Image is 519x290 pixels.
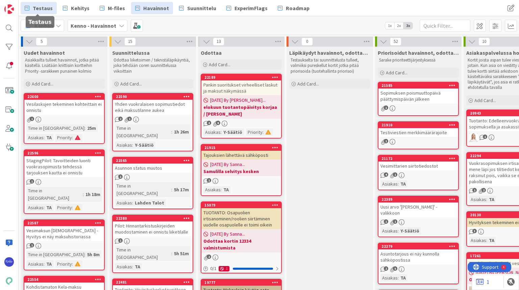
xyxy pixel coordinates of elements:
div: Time in [GEOGRAPHIC_DATA] [115,182,171,197]
img: RS [4,257,14,267]
div: 21910 [378,122,458,128]
div: 19777 [204,280,281,285]
div: TA [487,237,496,244]
span: Add Card... [386,70,407,76]
div: 22279Asuntotarjous ei näy kunnolla sähköpostissa [378,243,458,264]
a: 22590Yhden vuokralaisen sopimustiedot eikä maksutilanne aukeaTime in [GEOGRAPHIC_DATA]:1h 26mAsia... [112,93,193,151]
div: Asiakas [26,260,44,268]
div: Testiviestien merkkimäärärajoite [378,128,458,137]
div: Asuntotarjous ei näy kunnolla sähköpostissa [378,249,458,264]
div: 15079 [201,202,281,208]
div: Asiakas [26,204,44,211]
div: 25m [85,124,98,132]
span: : [132,263,133,270]
div: 15079 [204,203,281,208]
div: Sopimuksen poismuuttopäivä päättymispäivän jälkeen [378,89,458,103]
span: 13 [213,38,224,46]
span: : [263,128,264,136]
div: Priority [246,128,263,136]
a: 21585Sopimuksen poismuuttopäivä päättymispäivän jälkeen [378,82,459,116]
span: : [84,124,85,132]
div: 21910 [381,123,458,127]
span: 1 [384,139,388,143]
span: : [221,186,222,193]
span: Suunnittelussa [112,49,150,56]
span: 5 [393,266,397,271]
div: Time in [GEOGRAPHIC_DATA] [115,124,171,139]
span: 0 [301,38,313,46]
span: : [44,134,45,141]
span: : [171,186,172,193]
a: Roadmap [274,2,314,14]
div: 22481 [113,279,193,285]
div: 1h 18m [84,191,102,198]
span: : [83,191,84,198]
span: 1 [393,172,397,177]
div: 21915 [204,145,281,150]
span: Odottaa [201,49,222,56]
div: 21172 [378,155,458,162]
span: 1 [118,238,123,243]
div: Y-Säätiö [222,128,244,136]
span: 10 [478,38,490,46]
a: 1 [476,278,489,286]
div: 22600 [24,94,104,100]
div: 22600 [27,94,104,99]
div: Y-Säätiö [133,141,155,149]
span: 52 [390,38,401,46]
div: 21585Sopimuksen poismuuttopäivä päättymispäivän jälkeen [378,82,458,103]
div: 5h 17m [172,186,191,193]
div: 22590Yhden vuokralaisen sopimustiedot eikä maksutilanne aukea [113,94,193,115]
span: Add Card... [120,81,142,87]
img: SL [469,133,478,142]
span: Läpikäydyt havainnot, odottaa priorisointia [289,49,370,56]
span: : [398,227,399,235]
div: TA [399,180,407,188]
div: Asunnon status muutos [113,164,193,172]
span: Add Card... [474,97,496,103]
input: Quick Filter... [420,20,470,32]
div: TA [399,274,407,282]
div: Time in [GEOGRAPHIC_DATA] [26,187,83,202]
div: TA [487,196,496,203]
span: Suunnittelu [187,4,216,12]
div: 22596StagingPilot: Tavoitteiden luonti vuokrasopimusta tehdessä tarjouksen kautta ei onnistu [24,150,104,177]
span: 1 [127,117,132,121]
div: 21915Tajouksien lähettävä sähköposti [201,145,281,160]
span: : [486,237,487,244]
a: 22389Uusi arvo '[PERSON_NAME]' - valikkoonAsiakas:Y-Säätiö [378,196,459,237]
div: 1h 26m [172,128,191,136]
p: Sarake prioriteettijärjestyksessä [379,57,458,63]
span: 1 [384,219,388,224]
a: 21915Tajouksien lähettävä sähköposti[DATE] By Sanna...Samulilla selvitys keskenAsiakas:TA [201,144,282,196]
a: 15079TUOTANTO: Osapuolien irtisanominen/roolien siirtäminen uudelle osapuolelle ei toimi oikein[D... [201,201,282,273]
span: 1 [483,135,487,139]
span: : [84,251,85,258]
span: : [44,204,45,211]
span: 15 [124,38,136,46]
span: 1 [118,174,123,179]
div: 21172Vesimittarien siirtotiedostot [378,155,458,170]
div: 22380 [113,215,193,221]
div: 5h 8m [85,251,101,258]
div: Asiakas [115,199,132,207]
a: 22600Vesilaskujen tekeminen kohteittain ei onnistuTime in [GEOGRAPHIC_DATA]:25mAsiakas:TAPriority: [24,93,105,144]
div: Asiakas [380,180,398,188]
img: avatar [4,276,14,286]
span: 2x [394,22,403,29]
span: 1 [30,117,34,121]
div: Priority [55,204,72,211]
div: 22565 [116,158,193,163]
a: Suunnittelu [175,2,220,14]
span: : [132,199,133,207]
a: 22380Pilot: Hinnantarkistuskirjeiden muodostaminen ei onnistu liiketilalleTime in [GEOGRAPHIC_DAT... [112,215,193,273]
span: : [221,128,222,136]
span: Support [14,1,31,9]
img: Visit kanbanzone.com [4,4,14,14]
a: 22189Pankin suoritukset virheelliset laskut ja maksut näkymässä[DATE] By [PERSON_NAME]...elokuun ... [201,74,282,139]
span: 1 [384,105,388,110]
a: 22279Asuntotarjous ei näy kunnolla sähköpostissaAsiakas:TA [378,243,459,284]
span: 1 [30,179,34,184]
a: M-files [96,2,129,14]
div: 0/11 [201,264,281,273]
